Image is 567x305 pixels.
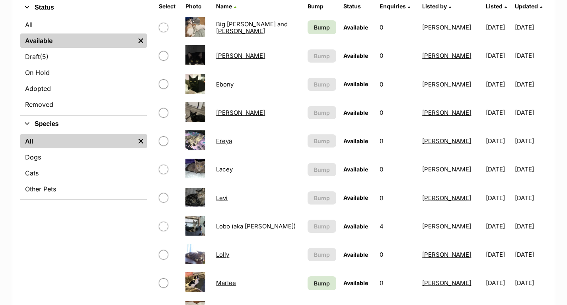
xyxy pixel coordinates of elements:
[376,241,419,268] td: 0
[515,241,546,268] td: [DATE]
[483,241,514,268] td: [DATE]
[308,20,337,34] a: Bump
[20,65,147,80] a: On Hold
[483,71,514,98] td: [DATE]
[20,182,147,196] a: Other Pets
[308,163,337,176] button: Bump
[515,269,546,297] td: [DATE]
[20,2,147,13] button: Status
[314,23,330,31] span: Bump
[314,222,330,230] span: Bump
[376,14,419,41] td: 0
[308,134,337,148] button: Bump
[343,24,368,31] span: Available
[515,3,538,10] span: Updated
[483,99,514,126] td: [DATE]
[380,3,406,10] span: translation missing: en.admin.listings.index.attributes.enquiries
[343,166,368,173] span: Available
[422,3,451,10] a: Listed by
[422,81,471,88] a: [PERSON_NAME]
[376,71,419,98] td: 0
[20,97,147,112] a: Removed
[343,109,368,116] span: Available
[314,194,330,202] span: Bump
[314,52,330,60] span: Bump
[20,18,147,32] a: All
[308,220,337,233] button: Bump
[515,71,546,98] td: [DATE]
[308,49,337,63] button: Bump
[422,251,471,258] a: [PERSON_NAME]
[216,3,232,10] span: Name
[376,269,419,297] td: 0
[314,80,330,89] span: Bump
[376,213,419,240] td: 4
[515,127,546,155] td: [DATE]
[314,279,330,287] span: Bump
[20,132,147,199] div: Species
[20,49,147,64] a: Draft
[343,279,368,286] span: Available
[422,3,447,10] span: Listed by
[376,127,419,155] td: 0
[308,248,337,261] button: Bump
[20,119,147,129] button: Species
[216,81,234,88] a: Ebony
[216,20,288,35] a: Big [PERSON_NAME] and [PERSON_NAME]
[422,165,471,173] a: [PERSON_NAME]
[314,108,330,117] span: Bump
[483,14,514,41] td: [DATE]
[343,138,368,144] span: Available
[483,213,514,240] td: [DATE]
[343,52,368,59] span: Available
[20,16,147,115] div: Status
[216,137,232,145] a: Freya
[308,78,337,91] button: Bump
[343,81,368,87] span: Available
[343,251,368,258] span: Available
[422,109,471,116] a: [PERSON_NAME]
[422,137,471,145] a: [PERSON_NAME]
[343,223,368,230] span: Available
[483,269,514,297] td: [DATE]
[483,42,514,69] td: [DATE]
[314,165,330,174] span: Bump
[308,191,337,205] button: Bump
[422,194,471,202] a: [PERSON_NAME]
[376,155,419,183] td: 0
[515,213,546,240] td: [DATE]
[343,194,368,201] span: Available
[216,251,229,258] a: Lolly
[515,42,546,69] td: [DATE]
[20,166,147,180] a: Cats
[515,155,546,183] td: [DATE]
[216,279,236,287] a: Marlee
[515,99,546,126] td: [DATE]
[515,184,546,212] td: [DATE]
[308,276,337,290] a: Bump
[422,279,471,287] a: [PERSON_NAME]
[308,106,337,119] button: Bump
[20,33,135,48] a: Available
[216,222,296,230] a: Lobo (aka [PERSON_NAME])
[483,155,514,183] td: [DATE]
[422,222,471,230] a: [PERSON_NAME]
[376,184,419,212] td: 0
[376,99,419,126] td: 0
[483,184,514,212] td: [DATE]
[216,165,233,173] a: Lacey
[422,24,471,31] a: [PERSON_NAME]
[422,52,471,59] a: [PERSON_NAME]
[314,137,330,145] span: Bump
[486,3,507,10] a: Listed
[380,3,410,10] a: Enquiries
[20,81,147,96] a: Adopted
[40,52,49,61] span: (5)
[135,33,147,48] a: Remove filter
[135,134,147,148] a: Remove filter
[216,3,236,10] a: Name
[216,52,265,59] a: [PERSON_NAME]
[185,244,205,264] img: Lolly
[376,42,419,69] td: 0
[216,194,228,202] a: Levi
